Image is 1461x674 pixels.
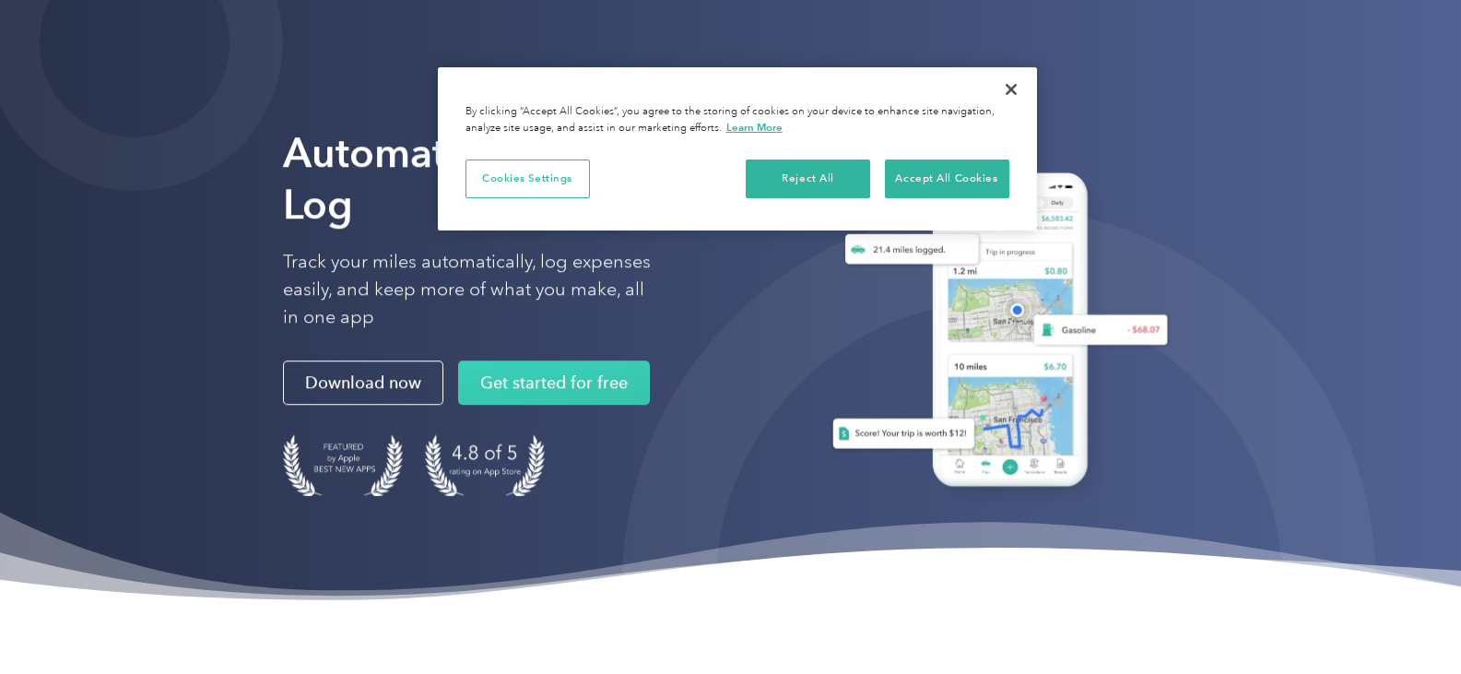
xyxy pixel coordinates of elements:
[458,361,650,405] a: Get started for free
[283,128,726,229] strong: Automate Your Mileage Log
[991,69,1031,110] button: Close
[438,67,1037,231] div: Privacy
[726,121,783,134] a: More information about your privacy, opens in a new tab
[283,248,652,331] p: Track your miles automatically, log expenses easily, and keep more of what you make, all in one app
[425,434,545,496] img: 4.9 out of 5 stars on the app store
[746,160,870,198] button: Reject All
[438,67,1037,231] div: Cookie banner
[465,104,1009,136] div: By clicking “Accept All Cookies”, you agree to the storing of cookies on your device to enhance s...
[283,434,403,496] img: Badge for Featured by Apple Best New Apps
[885,160,1009,198] button: Accept All Cookies
[465,160,590,198] button: Cookies Settings
[283,361,443,405] a: Download now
